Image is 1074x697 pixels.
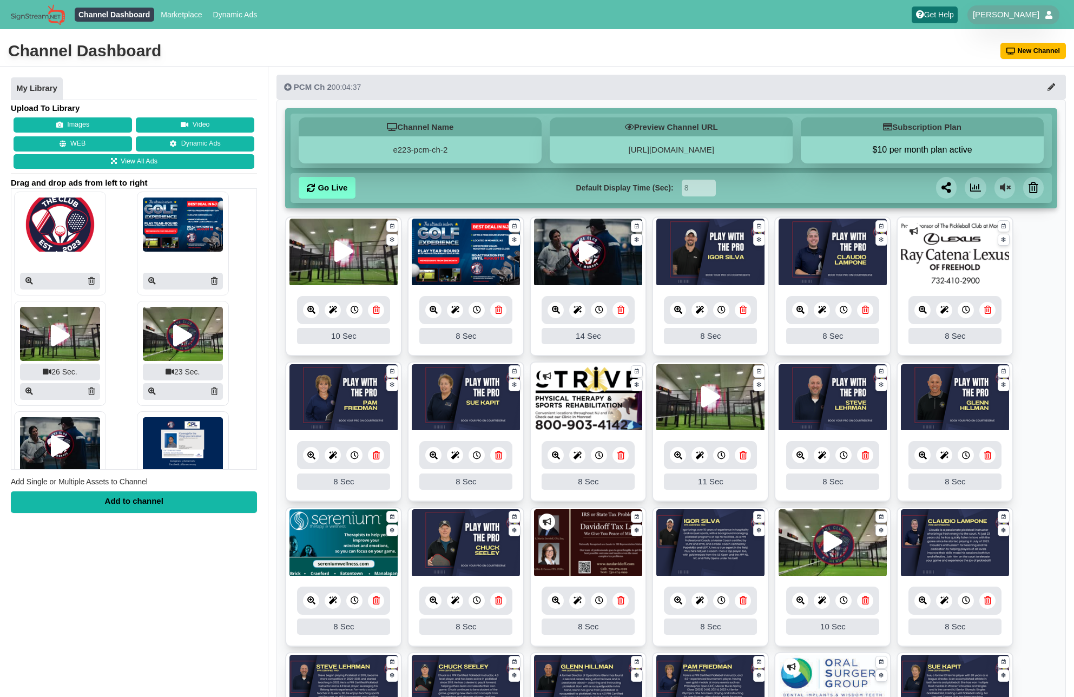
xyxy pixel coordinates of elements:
img: Screenshot25020250522 437282 dfrcy1 [289,219,398,286]
h5: Preview Channel URL [550,117,793,136]
div: 8 Sec [419,328,512,344]
img: P250x250 image processing20250707 902613 me2sf3 [143,198,223,252]
div: 11 Sec [664,474,757,490]
img: 253.192 kb [901,219,1009,286]
img: 3.248 mb [412,219,520,286]
div: 8 Sec [297,619,390,635]
div: 8 Sec [664,328,757,344]
span: Drag and drop ads from left to right [11,177,257,188]
button: PCM Ch 200:04:37 [276,75,1066,100]
div: 8 Sec [419,474,512,490]
img: 646.705 kb [656,219,765,286]
img: Screenshot25020250522 437282 dfrcy1 [20,307,100,361]
img: 452.142 kb [656,509,765,577]
a: Channel Dashboard [75,8,154,22]
div: 8 Sec [908,328,1001,344]
div: 8 Sec [786,474,879,490]
span: PCM Ch 2 [294,82,332,91]
span: [PERSON_NAME] [973,9,1039,20]
a: View All Ads [14,154,254,169]
img: Screenshot25020250522 437282 19b1xcp [20,417,100,471]
a: Get Help [912,6,958,23]
button: WEB [14,136,132,152]
div: 10 Sec [297,328,390,344]
img: P250x250 image processing20251008 2065718 150zg7i [20,198,100,252]
div: 14 Sec [542,328,635,344]
div: 8 Sec [542,619,635,635]
h4: Upload To Library [11,103,257,114]
a: Marketplace [157,8,206,22]
button: $10 per month plan active [801,144,1044,155]
img: Screenshot25020250522 437282 19b1xcp [534,219,642,286]
img: Screenshot25020250522 437282 1vnypy1 [143,307,223,361]
div: 8 Sec [542,474,635,490]
div: e223-pcm-ch-2 [299,136,542,163]
div: 8 Sec [786,328,879,344]
div: 8 Sec [908,474,1001,490]
div: 8 Sec [419,619,512,635]
img: 693.707 kb [779,219,887,286]
a: My Library [11,77,63,100]
button: Video [136,117,254,133]
img: Screenshot25020250522 437282 1vnypy1 [779,509,887,577]
img: 624.634 kb [901,364,1009,432]
img: 692.211 kb [289,364,398,432]
img: P250x250 image processing20250314 643251 jyb292 [143,417,223,471]
div: 26 Sec. [20,364,100,380]
a: Dynamic Ads [136,136,254,152]
div: Add to channel [11,492,257,514]
img: 482.785 kb [901,509,1009,577]
div: 8 Sec [297,474,390,490]
div: 23 Sec. [143,364,223,380]
img: Screenshot25020250522 437282 dfrcy1 [656,364,765,432]
a: Dynamic Ads [209,8,261,22]
div: 10 Sec [786,619,879,635]
div: 8 Sec [664,619,757,635]
img: 604.285 kb [412,509,520,577]
button: New Channel [1000,43,1066,59]
h5: Subscription Plan [801,117,1044,136]
button: Images [14,117,132,133]
iframe: Chat Widget [884,580,1074,697]
a: Go Live [299,177,355,199]
span: Add Single or Multiple Assets to Channel [11,477,148,486]
img: 409.634 kb [289,509,398,577]
img: 759.951 kb [534,509,642,577]
label: Default Display Time (Sec): [576,182,673,194]
img: 871.419 kb [534,364,642,432]
img: 653.671 kb [779,364,887,432]
img: Sign Stream.NET [11,4,65,25]
img: 708.124 kb [412,364,520,432]
h5: Channel Name [299,117,542,136]
div: Channel Dashboard [8,40,161,62]
a: [URL][DOMAIN_NAME] [629,145,714,154]
input: Seconds [682,180,716,196]
div: 00:04:37 [284,82,361,93]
